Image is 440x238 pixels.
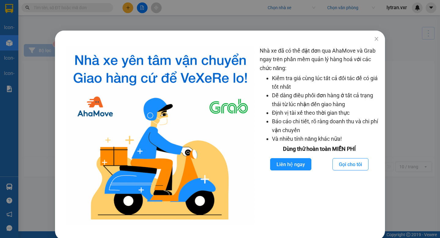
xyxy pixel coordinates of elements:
li: Và nhiều tính năng khác nữa! [272,135,379,143]
li: Định vị tài xế theo thời gian thực [272,109,379,117]
span: Liên hệ ngay [277,161,305,168]
button: Gọi cho tôi [332,158,369,170]
div: Dùng thử hoàn toàn MIỄN PHÍ [260,145,379,153]
div: Nhà xe đã có thể đặt đơn qua AhaMove và Grab ngay trên phần mềm quản lý hàng hoá với các chức năng: [260,46,379,225]
li: Dễ dàng điều phối đơn hàng ở tất cả trạng thái từ lúc nhận đến giao hàng [272,91,379,109]
span: Gọi cho tôi [339,161,362,168]
button: Liên hệ ngay [270,158,311,170]
li: Kiểm tra giá cùng lúc tất cả đối tác để có giá tốt nhất [272,74,379,91]
span: close [374,36,379,41]
li: Báo cáo chi tiết, rõ ràng doanh thu và chi phí vận chuyển [272,117,379,135]
img: logo [66,46,255,225]
button: Close [368,31,385,48]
